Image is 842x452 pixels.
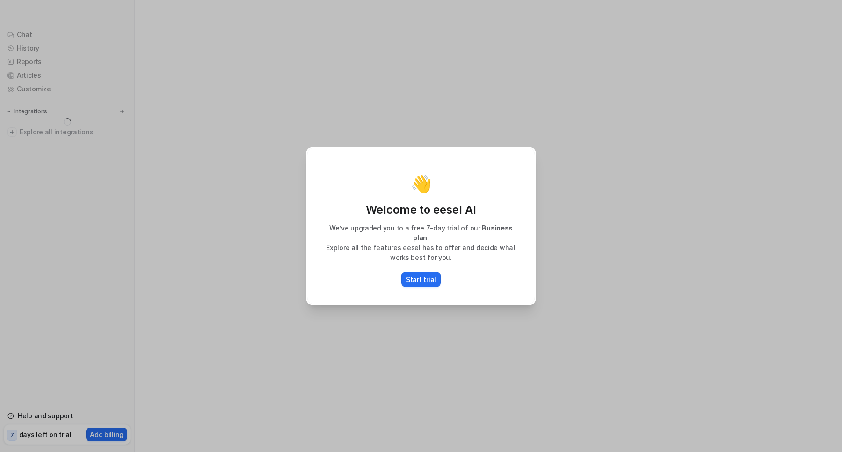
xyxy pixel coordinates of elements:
p: Start trial [406,274,436,284]
p: We’ve upgraded you to a free 7-day trial of our [317,223,525,243]
p: Explore all the features eesel has to offer and decide what works best for you. [317,243,525,262]
p: 👋 [411,174,432,193]
p: Welcome to eesel AI [317,202,525,217]
button: Start trial [401,272,441,287]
